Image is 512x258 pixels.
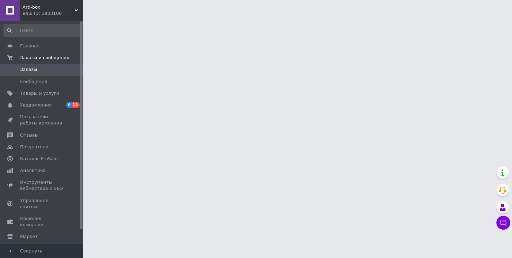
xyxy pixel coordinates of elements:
[20,90,59,96] span: Товары и услуги
[72,102,80,108] span: 12
[20,102,52,108] span: Уведомления
[20,156,58,162] span: Каталог ProSale
[20,167,46,174] span: Аналитика
[20,215,64,228] span: Кошелек компании
[20,197,64,210] span: Управление сайтом
[23,4,74,10] span: Arti-box
[20,233,38,240] span: Маркет
[3,24,82,37] input: Поиск
[20,179,64,192] span: Инструменты вебмастера и SEO
[20,66,37,73] span: Заказы
[20,43,39,49] span: Главная
[20,55,69,61] span: Заказы и сообщения
[20,114,64,126] span: Показатели работы компании
[66,102,72,108] span: 6
[20,132,38,138] span: Отзывы
[20,144,48,150] span: Покупатели
[496,216,510,230] button: Чат с покупателем
[23,10,83,17] div: Ваш ID: 3903100
[20,79,47,85] span: Сообщения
